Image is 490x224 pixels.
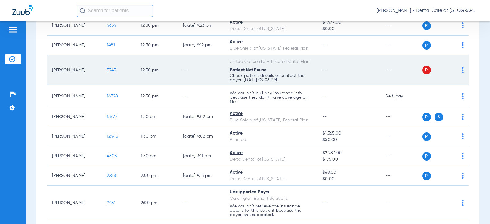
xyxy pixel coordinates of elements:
span: 2258 [107,173,116,178]
td: [DATE] 9:02 PM [178,127,225,146]
td: -- [381,146,422,166]
span: P [422,152,431,161]
td: -- [381,16,422,36]
td: 2:00 PM [136,166,178,186]
td: 1:30 PM [136,107,178,127]
td: [DATE] 3:11 AM [178,146,225,166]
div: Delta Dental of [US_STATE] [230,156,313,163]
td: -- [178,186,225,220]
td: [PERSON_NAME] [47,107,102,127]
span: 5743 [107,68,116,72]
td: 1:30 PM [136,146,178,166]
img: group-dot-blue.svg [462,42,464,48]
input: Search for patients [77,5,153,17]
img: group-dot-blue.svg [462,114,464,120]
span: P [422,172,431,180]
td: -- [381,127,422,146]
td: 12:30 PM [136,85,178,107]
span: $50.00 [322,137,376,143]
img: group-dot-blue.svg [462,133,464,139]
td: -- [178,85,225,107]
span: 1481 [107,43,115,47]
td: -- [381,55,422,85]
td: 12:30 PM [136,16,178,36]
span: $68.00 [322,169,376,176]
div: Active [230,19,313,26]
td: -- [178,55,225,85]
td: 12:30 PM [136,36,178,55]
div: United Concordia - Tricare Dental Plan [230,59,313,65]
span: 12443 [107,134,118,139]
td: Self-pay [381,85,422,107]
td: [PERSON_NAME] [47,146,102,166]
span: P [422,66,431,74]
td: 2:00 PM [136,186,178,220]
div: Active [230,150,313,156]
p: We couldn’t retrieve the insurance details for this patient because the payer isn’t supported. [230,204,313,217]
img: group-dot-blue.svg [462,173,464,179]
td: -- [381,166,422,186]
td: [PERSON_NAME] [47,55,102,85]
div: Delta Dental of [US_STATE] [230,176,313,182]
span: $1,477.00 [322,19,376,26]
td: [PERSON_NAME] [47,186,102,220]
div: Active [230,130,313,137]
td: -- [381,107,422,127]
span: 4803 [107,154,117,158]
img: group-dot-blue.svg [462,93,464,99]
img: group-dot-blue.svg [462,153,464,159]
span: -- [322,201,327,205]
td: [DATE] 9:12 PM [178,36,225,55]
td: -- [381,36,422,55]
td: [DATE] 9:23 PM [178,16,225,36]
span: -- [322,94,327,98]
span: P [422,41,431,50]
td: [PERSON_NAME] [47,166,102,186]
div: Active [230,39,313,45]
td: [PERSON_NAME] [47,16,102,36]
td: [DATE] 9:13 PM [178,166,225,186]
div: Active [230,169,313,176]
span: $1,365.00 [322,130,376,137]
div: Careington Benefit Solutions [230,196,313,202]
div: Delta Dental of [US_STATE] [230,26,313,32]
td: [PERSON_NAME] [47,85,102,107]
div: Active [230,111,313,117]
div: Blue Shield of [US_STATE] Federal Plan [230,117,313,123]
span: P [422,113,431,121]
span: P [422,21,431,30]
span: S [435,113,443,121]
span: $0.00 [322,26,376,32]
img: group-dot-blue.svg [462,67,464,73]
div: Unsupported Payer [230,189,313,196]
td: [PERSON_NAME] [47,36,102,55]
img: hamburger-icon [8,26,18,33]
span: $0.00 [322,176,376,182]
div: Blue Shield of [US_STATE] Federal Plan [230,45,313,52]
td: [DATE] 9:02 PM [178,107,225,127]
span: $2,287.00 [322,150,376,156]
span: 14728 [107,94,118,98]
img: group-dot-blue.svg [462,22,464,28]
div: Principal [230,137,313,143]
span: [PERSON_NAME] - Dental Care at [GEOGRAPHIC_DATA] [377,8,478,14]
p: We couldn’t pull any insurance info because they don’t have coverage on file. [230,91,313,104]
span: 13777 [107,115,117,119]
img: Zuub Logo [12,5,33,15]
span: -- [322,68,327,72]
img: Search Icon [80,8,85,13]
span: P [422,132,431,141]
p: Check patient details or contact the payer. [DATE] 09:06 PM. [230,74,313,82]
span: -- [322,43,327,47]
span: 9451 [107,201,116,205]
td: 1:30 PM [136,127,178,146]
span: $175.00 [322,156,376,163]
span: 4634 [107,23,116,28]
span: -- [322,115,327,119]
td: [PERSON_NAME] [47,127,102,146]
td: -- [381,186,422,220]
td: 12:30 PM [136,55,178,85]
span: Patient Not Found [230,68,267,72]
img: group-dot-blue.svg [462,200,464,206]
